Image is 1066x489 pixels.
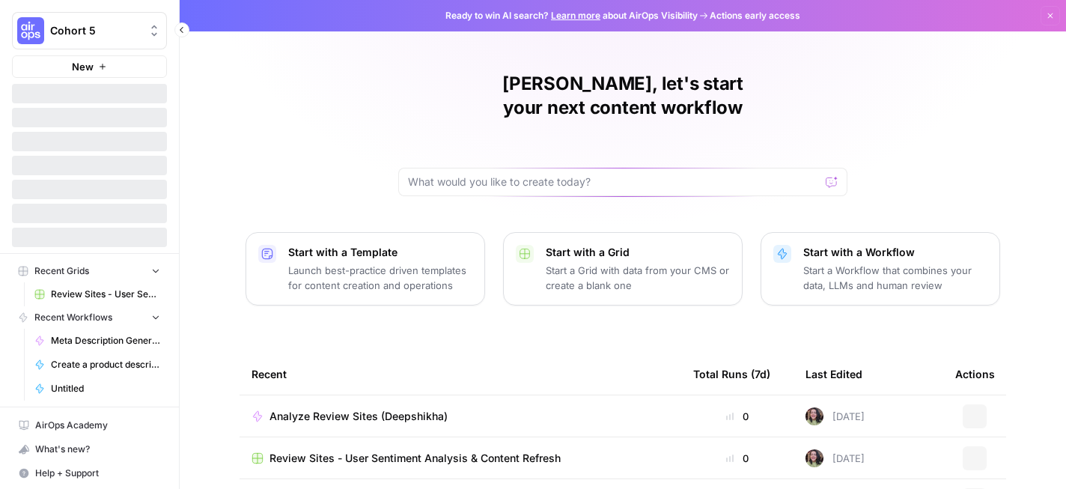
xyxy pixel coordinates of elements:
[805,449,823,467] img: e6jku8bei7w65twbz9tngar3gsjq
[955,353,995,395] div: Actions
[269,409,448,424] span: Analyze Review Sites (Deepshikha)
[17,17,44,44] img: Cohort 5 Logo
[50,23,141,38] span: Cohort 5
[34,311,112,324] span: Recent Workflows
[28,353,167,377] a: Create a product description (Deepshikha)
[805,407,823,425] img: e6jku8bei7w65twbz9tngar3gsjq
[35,467,160,480] span: Help + Support
[51,334,160,347] span: Meta Description Generator (Deepshikha)
[51,382,160,395] span: Untitled
[693,451,782,466] div: 0
[72,59,94,74] span: New
[12,55,167,78] button: New
[503,232,743,306] button: Start with a GridStart a Grid with data from your CMS or create a blank one
[546,245,730,260] p: Start with a Grid
[28,282,167,306] a: Review Sites - User Sentiment Analysis & Content Refresh
[246,232,485,306] button: Start with a TemplateLaunch best-practice driven templates for content creation and operations
[51,358,160,371] span: Create a product description (Deepshikha)
[252,409,669,424] a: Analyze Review Sites (Deepshikha)
[28,329,167,353] a: Meta Description Generator (Deepshikha)
[252,451,669,466] a: Review Sites - User Sentiment Analysis & Content Refresh
[710,9,800,22] span: Actions early access
[12,260,167,282] button: Recent Grids
[398,72,847,120] h1: [PERSON_NAME], let's start your next content workflow
[805,353,862,395] div: Last Edited
[805,407,865,425] div: [DATE]
[12,413,167,437] a: AirOps Academy
[693,353,770,395] div: Total Runs (7d)
[546,263,730,293] p: Start a Grid with data from your CMS or create a blank one
[805,449,865,467] div: [DATE]
[408,174,820,189] input: What would you like to create today?
[12,306,167,329] button: Recent Workflows
[551,10,600,21] a: Learn more
[12,12,167,49] button: Workspace: Cohort 5
[269,451,561,466] span: Review Sites - User Sentiment Analysis & Content Refresh
[288,245,472,260] p: Start with a Template
[13,438,166,461] div: What's new?
[51,288,160,301] span: Review Sites - User Sentiment Analysis & Content Refresh
[252,353,669,395] div: Recent
[28,377,167,401] a: Untitled
[288,263,472,293] p: Launch best-practice driven templates for content creation and operations
[35,419,160,432] span: AirOps Academy
[445,9,698,22] span: Ready to win AI search? about AirOps Visibility
[803,263,987,293] p: Start a Workflow that combines your data, LLMs and human review
[12,437,167,461] button: What's new?
[803,245,987,260] p: Start with a Workflow
[12,461,167,485] button: Help + Support
[761,232,1000,306] button: Start with a WorkflowStart a Workflow that combines your data, LLMs and human review
[34,264,89,278] span: Recent Grids
[693,409,782,424] div: 0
